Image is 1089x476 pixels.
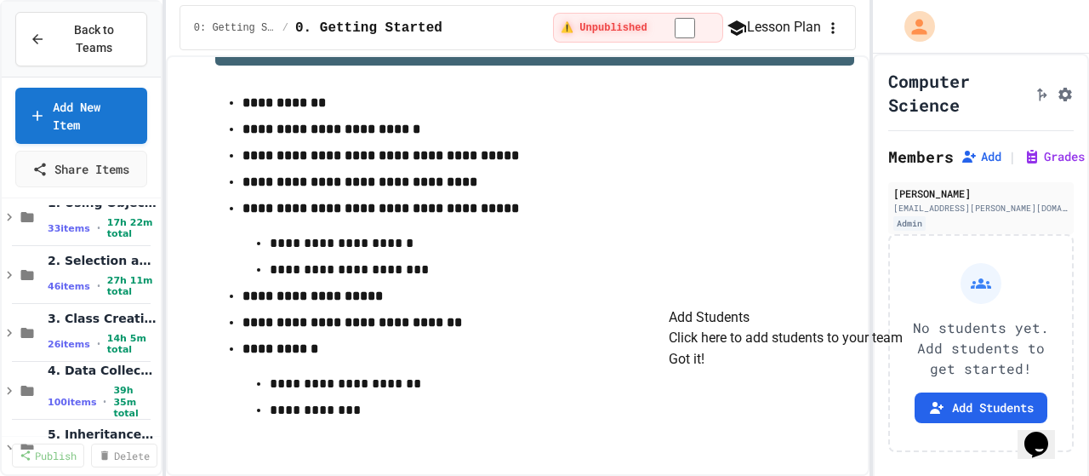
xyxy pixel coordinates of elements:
span: 14h 5m total [107,333,157,355]
div: My Account [887,7,939,46]
button: Got it! [669,349,704,370]
a: Delete [91,444,157,467]
span: 26 items [48,339,90,350]
span: 27h 11m total [107,275,157,297]
span: ⚠️ Unpublished [561,21,647,35]
div: [EMAIL_ADDRESS][PERSON_NAME][DOMAIN_NAME] [893,202,1069,215]
span: 46 items [48,281,90,292]
div: ⚠️ Students cannot see this content! Click the toggle to publish it and make it visible to your c... [553,13,722,43]
span: 100 items [48,397,96,408]
div: [PERSON_NAME] [893,186,1069,201]
input: publish toggle [654,18,716,38]
a: Add New Item [15,88,147,144]
button: Back to Teams [15,12,147,66]
button: Grades [1023,148,1085,165]
a: Publish [12,444,84,467]
button: Click to see fork details [1033,83,1050,103]
span: • [97,221,100,235]
span: 5. Inheritance (optional) [48,427,157,442]
span: • [97,279,100,293]
span: 3. Class Creation [48,311,157,326]
h2: Members [888,145,954,169]
h2: Add Students [669,307,903,328]
p: Click here to add students to your team [669,328,903,348]
span: 4. Data Collections [48,363,157,378]
h1: Computer Science [888,69,1026,117]
span: • [103,395,106,409]
p: No students yet. Add students to get started! [904,318,1058,379]
a: Share Items [15,151,147,187]
button: Add Students [915,393,1047,423]
span: | [1008,146,1017,167]
span: 33 items [48,223,90,234]
button: Assignment Settings [1057,83,1074,103]
span: Back to Teams [55,21,133,57]
span: 0. Getting Started [295,18,442,38]
span: / [282,21,288,35]
span: 2. Selection and Iteration [48,253,157,268]
span: 17h 22m total [107,217,157,239]
button: Lesson Plan [727,17,821,38]
iframe: chat widget [1018,408,1072,459]
button: Add [961,148,1001,165]
div: Admin [893,216,926,231]
span: 0: Getting Started [194,21,276,35]
span: 39h 35m total [113,385,157,419]
span: • [97,337,100,351]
